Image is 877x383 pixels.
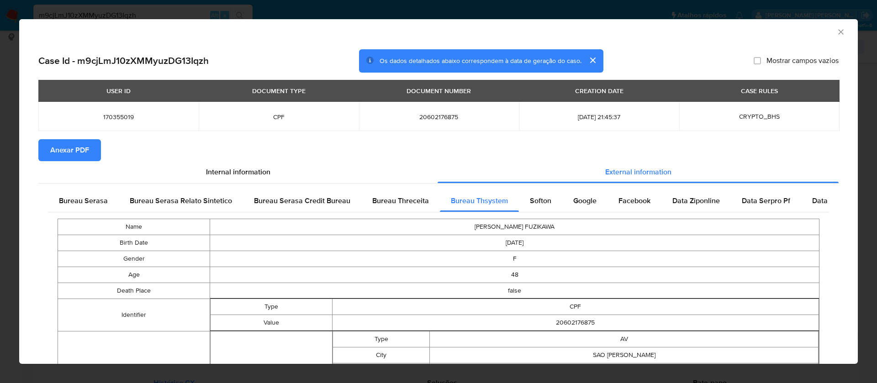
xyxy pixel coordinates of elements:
[58,267,210,283] td: Age
[210,267,819,283] td: 48
[58,219,210,235] td: Name
[211,315,332,331] td: Value
[59,195,108,206] span: Bureau Serasa
[812,195,860,206] span: Data Serpro Pj
[570,83,629,99] div: CREATION DATE
[766,56,839,65] span: Mostrar campos vazios
[739,112,780,121] span: CRYPTO_BHS
[672,195,720,206] span: Data Ziponline
[58,251,210,267] td: Gender
[130,195,232,206] span: Bureau Serasa Relato Sintetico
[380,56,581,65] span: Os dados detalhados abaixo correspondem à data de geração do caso.
[370,113,508,121] span: 20602176875
[19,19,858,364] div: closure-recommendation-modal
[530,113,668,121] span: [DATE] 21:45:37
[210,235,819,251] td: [DATE]
[581,49,603,71] button: cerrar
[754,57,761,64] input: Mostrar campos vazios
[58,235,210,251] td: Birth Date
[333,347,430,363] td: City
[430,331,819,347] td: AV
[333,363,430,379] td: Street Address
[210,251,819,267] td: F
[206,167,270,177] span: Internal information
[332,315,819,331] td: 20602176875
[211,299,332,315] td: Type
[836,27,845,36] button: Fechar a janela
[430,363,819,379] td: [PERSON_NAME]
[451,195,508,206] span: Bureau Thsystem
[573,195,597,206] span: Google
[247,83,311,99] div: DOCUMENT TYPE
[101,83,136,99] div: USER ID
[530,195,551,206] span: Softon
[332,299,819,315] td: CPF
[210,283,819,299] td: false
[58,299,210,331] td: Identifier
[210,219,819,235] td: [PERSON_NAME] FUZIKAWA
[38,139,101,161] button: Anexar PDF
[735,83,783,99] div: CASE RULES
[50,140,89,160] span: Anexar PDF
[38,55,209,67] h2: Case Id - m9cjLmJ10zXMMyuzDG13Iqzh
[48,190,829,212] div: Detailed external info
[254,195,350,206] span: Bureau Serasa Credit Bureau
[58,283,210,299] td: Death Place
[38,161,839,183] div: Detailed info
[372,195,429,206] span: Bureau Threceita
[401,83,476,99] div: DOCUMENT NUMBER
[49,113,188,121] span: 170355019
[210,113,348,121] span: CPF
[430,347,819,363] td: SAO [PERSON_NAME]
[605,167,671,177] span: External information
[618,195,650,206] span: Facebook
[742,195,790,206] span: Data Serpro Pf
[333,331,430,347] td: Type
